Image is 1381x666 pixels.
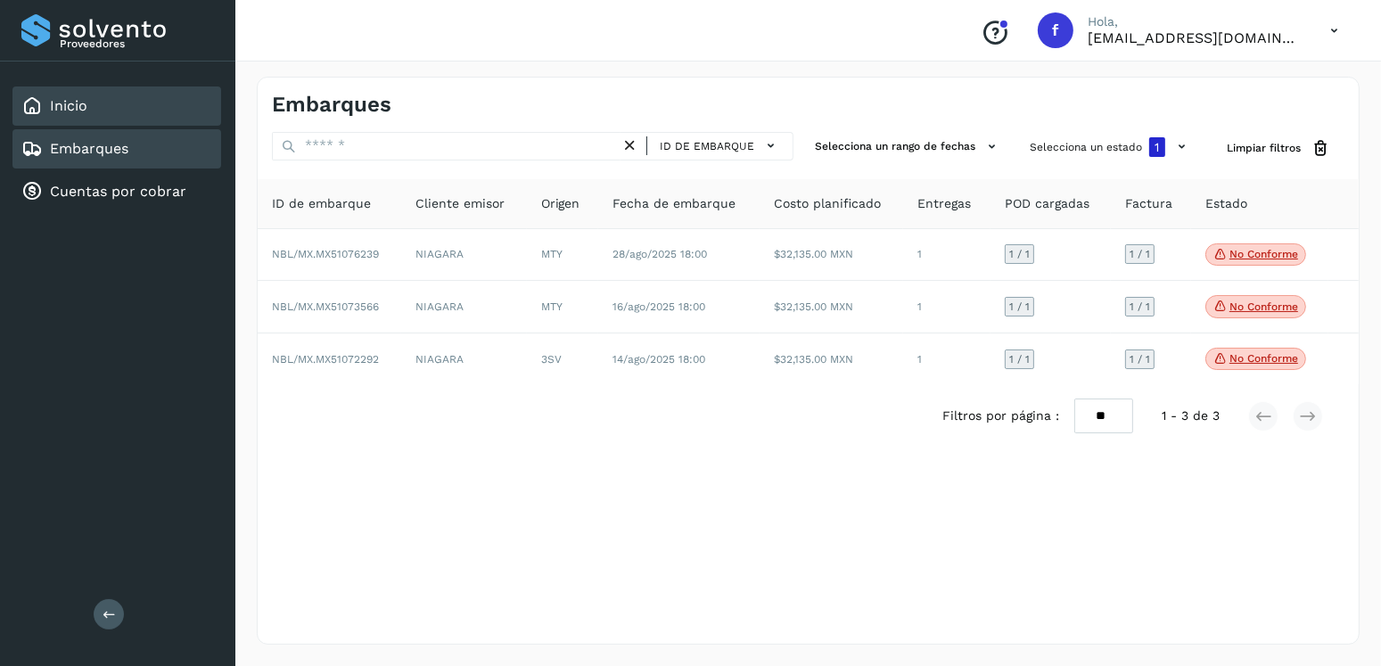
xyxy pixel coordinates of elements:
[1205,194,1247,213] span: Estado
[1130,249,1150,259] span: 1 / 1
[1125,194,1172,213] span: Factura
[60,37,214,50] p: Proveedores
[50,97,87,114] a: Inicio
[415,194,505,213] span: Cliente emisor
[527,229,599,282] td: MTY
[612,248,707,260] span: 28/ago/2025 18:00
[1088,29,1302,46] p: facturacion@protransport.com.mx
[612,194,736,213] span: Fecha de embarque
[1005,194,1089,213] span: POD cargadas
[12,172,221,211] div: Cuentas por cobrar
[272,353,379,366] span: NBL/MX.MX51072292
[808,132,1008,161] button: Selecciona un rango de fechas
[541,194,580,213] span: Origen
[12,86,221,126] div: Inicio
[943,407,1060,425] span: Filtros por página :
[1009,301,1030,312] span: 1 / 1
[12,129,221,169] div: Embarques
[1229,352,1298,365] p: No conforme
[1227,140,1301,156] span: Limpiar filtros
[1088,14,1302,29] p: Hola,
[612,353,705,366] span: 14/ago/2025 18:00
[527,333,599,385] td: 3SV
[903,281,991,333] td: 1
[1229,248,1298,260] p: No conforme
[401,333,526,385] td: NIAGARA
[272,248,379,260] span: NBL/MX.MX51076239
[1212,132,1344,165] button: Limpiar filtros
[272,92,391,118] h4: Embarques
[401,229,526,282] td: NIAGARA
[272,194,371,213] span: ID de embarque
[660,138,754,154] span: ID de embarque
[612,300,705,313] span: 16/ago/2025 18:00
[1009,249,1030,259] span: 1 / 1
[774,194,881,213] span: Costo planificado
[903,229,991,282] td: 1
[272,300,379,313] span: NBL/MX.MX51073566
[1130,301,1150,312] span: 1 / 1
[401,281,526,333] td: NIAGARA
[1162,407,1220,425] span: 1 - 3 de 3
[50,140,128,157] a: Embarques
[1023,132,1198,162] button: Selecciona un estado1
[903,333,991,385] td: 1
[760,281,903,333] td: $32,135.00 MXN
[1155,141,1160,153] span: 1
[1229,300,1298,313] p: No conforme
[50,183,186,200] a: Cuentas por cobrar
[917,194,971,213] span: Entregas
[760,229,903,282] td: $32,135.00 MXN
[527,281,599,333] td: MTY
[1130,354,1150,365] span: 1 / 1
[654,133,785,159] button: ID de embarque
[1009,354,1030,365] span: 1 / 1
[760,333,903,385] td: $32,135.00 MXN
